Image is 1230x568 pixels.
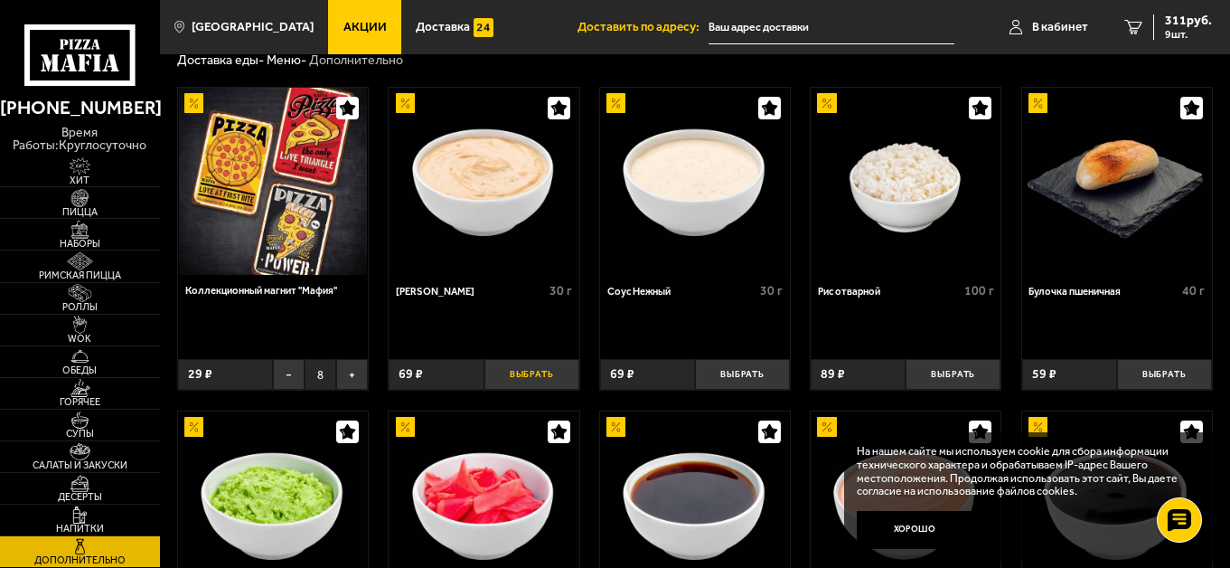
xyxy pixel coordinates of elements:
div: Коллекционный магнит "Мафия" [185,285,357,298]
div: Соус Нежный [607,286,756,298]
img: Акционный [396,93,415,112]
span: 30 г [549,283,572,298]
a: АкционныйСоус Нежный [600,88,790,276]
button: Выбрать [695,359,790,391]
p: На нашем сайте мы используем cookie для сбора информации технического характера и обрабатываем IP... [857,445,1189,498]
img: Акционный [817,417,836,436]
img: Соус Деликатес [390,88,578,276]
img: Акционный [1028,417,1047,436]
img: 15daf4d41897b9f0e9f617042186c801.svg [474,18,493,37]
span: 100 г [964,283,994,298]
a: АкционныйКоллекционный магнит "Мафия" [178,88,368,276]
input: Ваш адрес доставки [709,11,954,44]
span: 69 ₽ [610,368,634,381]
span: [GEOGRAPHIC_DATA] [192,21,314,33]
a: АкционныйРис отварной [811,88,1000,276]
button: Выбрать [484,359,579,391]
img: Акционный [396,417,415,436]
a: Доставка еды- [177,52,264,68]
span: В кабинет [1032,21,1088,33]
img: Рис отварной [812,88,1000,276]
img: Акционный [184,417,203,436]
span: 311 руб. [1165,14,1212,27]
span: 9 шт. [1165,29,1212,40]
a: АкционныйСоус Деликатес [389,88,578,276]
div: [PERSON_NAME] [396,286,545,298]
div: Рис отварной [818,286,960,298]
img: Акционный [606,93,625,112]
span: 59 ₽ [1032,368,1056,381]
button: Выбрать [906,359,1000,391]
button: − [273,359,305,391]
span: Акции [343,21,387,33]
span: Доставить по адресу: [577,21,709,33]
div: Дополнительно [309,52,403,69]
img: Акционный [1028,93,1047,112]
span: 29 ₽ [188,368,212,381]
span: 30 г [760,283,783,298]
img: Акционный [606,417,625,436]
span: 8 [305,359,336,391]
span: 89 ₽ [821,368,845,381]
span: 69 ₽ [399,368,423,381]
img: Коллекционный магнит "Мафия" [179,88,367,276]
div: Булочка пшеничная [1028,286,1178,298]
button: + [336,359,368,391]
button: Хорошо [857,511,972,550]
img: Булочка пшеничная [1023,88,1211,276]
img: Соус Нежный [601,88,789,276]
span: 40 г [1182,283,1205,298]
a: Меню- [267,52,306,68]
a: АкционныйБулочка пшеничная [1022,88,1212,276]
img: Акционный [184,93,203,112]
img: Акционный [817,93,836,112]
span: Доставка [416,21,470,33]
button: Выбрать [1117,359,1212,391]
